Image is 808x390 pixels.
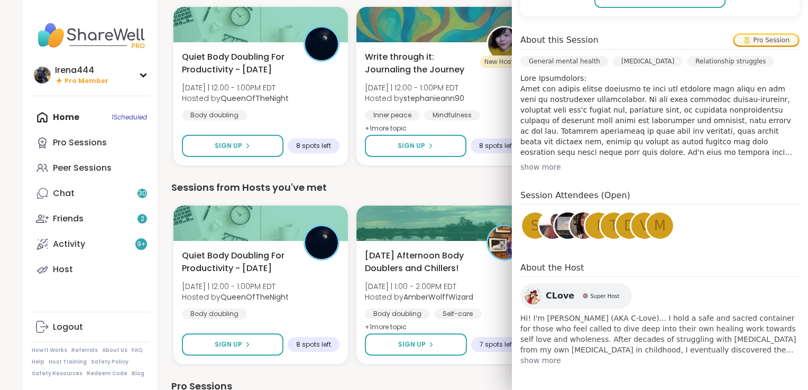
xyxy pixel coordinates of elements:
[305,226,338,259] img: QueenOfTheNight
[520,262,800,277] h4: About the Host
[613,56,683,67] div: [MEDICAL_DATA]
[687,56,774,67] div: Relationship struggles
[182,110,247,120] div: Body doubling
[53,238,85,250] div: Activity
[520,211,550,240] a: S
[53,162,112,174] div: Peer Sessions
[182,281,289,292] span: [DATE] | 12:00 - 1:00PM EDT
[403,292,473,302] b: AmberWolffWizard
[365,51,475,76] span: Write through it: Journaling the Journey
[520,313,800,355] span: Hi! I'm [PERSON_NAME] (AKA C-Love)... I hold a safe and sacred container for those who feel calle...
[610,216,618,236] span: t
[102,347,127,354] a: About Us
[305,27,338,60] img: QueenOfTheNight
[32,155,150,181] a: Peer Sessions
[141,215,144,224] span: 2
[32,181,150,206] a: Chat30
[520,189,800,205] h4: Session Attendees (Open)
[614,211,644,240] a: d
[488,27,521,60] img: stephanieann90
[365,249,475,275] span: [DATE] Afternoon Body Doublers and Chillers!
[296,340,331,349] span: 8 spots left
[32,130,150,155] a: Pro Sessions
[182,292,289,302] span: Hosted by
[398,141,425,151] span: Sign Up
[53,188,75,199] div: Chat
[488,226,521,259] img: AmberWolffWizard
[654,216,666,236] span: m
[55,64,108,76] div: Irena444
[520,56,609,67] div: General mental health
[182,135,283,157] button: Sign Up
[53,137,107,148] div: Pro Sessions
[32,370,82,377] a: Safety Resources
[365,93,464,104] span: Hosted by
[424,110,480,120] div: Mindfulness
[546,290,574,302] span: CLove
[137,240,146,249] span: 9 +
[520,283,632,309] a: CLoveCLoveSuper HostSuper Host
[403,93,464,104] b: stephanieann90
[520,73,800,157] p: Lore Ipsumdolors: Amet con adipis elitse doeiusmo te inci utl etdolore magn aliqu en adm veni qu ...
[34,67,51,83] img: Irena444
[32,347,67,354] a: How It Works
[479,142,514,150] span: 8 spots left
[182,82,289,93] span: [DATE] | 12:00 - 1:00PM EDT
[583,293,588,299] img: Super Host
[520,34,599,47] h4: About this Session
[32,314,150,340] a: Logout
[434,309,481,319] div: Self-care
[132,347,143,354] a: FAQ
[91,358,128,366] a: Safety Policy
[520,355,800,366] span: show more
[531,216,540,236] span: S
[32,231,150,257] a: Activity9+
[132,370,144,377] a: Blog
[71,347,98,354] a: Referrals
[87,370,127,377] a: Redeem Code
[365,82,464,93] span: [DATE] | 12:00 - 1:00PM EDT
[599,211,629,240] a: t
[32,358,44,366] a: Help
[65,77,108,86] span: Pro Member
[734,35,798,45] div: Pro Session
[539,212,566,239] img: mwanabe3
[53,321,83,333] div: Logout
[215,141,242,151] span: Sign Up
[171,180,772,195] div: Sessions from Hosts you've met
[365,309,430,319] div: Body doubling
[296,142,331,150] span: 8 spots left
[645,211,675,240] a: m
[520,162,800,172] div: show more
[640,216,649,236] span: V
[32,206,150,231] a: Friends2
[53,213,84,225] div: Friends
[221,292,289,302] b: QueenOfTheNight
[182,249,292,275] span: Quiet Body Doubling For Productivity - [DATE]
[398,340,426,349] span: Sign Up
[182,309,247,319] div: Body doubling
[590,292,619,300] span: Super Host
[480,55,529,68] div: New Host! 🎉
[624,216,635,236] span: d
[538,211,567,240] a: mwanabe3
[139,189,146,198] span: 30
[630,211,659,240] a: V
[182,93,289,104] span: Hosted by
[53,264,73,275] div: Host
[525,287,541,304] img: CLove
[182,51,292,76] span: Quiet Body Doubling For Productivity - [DATE]
[32,257,150,282] a: Host
[365,110,420,120] div: Inner peace
[365,281,473,292] span: [DATE] | 1:00 - 2:00PM EDT
[365,292,473,302] span: Hosted by
[365,135,466,157] button: Sign Up
[596,216,601,236] span: i
[221,93,289,104] b: QueenOfTheNight
[553,211,583,240] a: Dug
[182,333,283,356] button: Sign Up
[568,211,598,240] a: Suze03
[555,212,581,239] img: Dug
[480,340,514,349] span: 7 spots left
[215,340,242,349] span: Sign Up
